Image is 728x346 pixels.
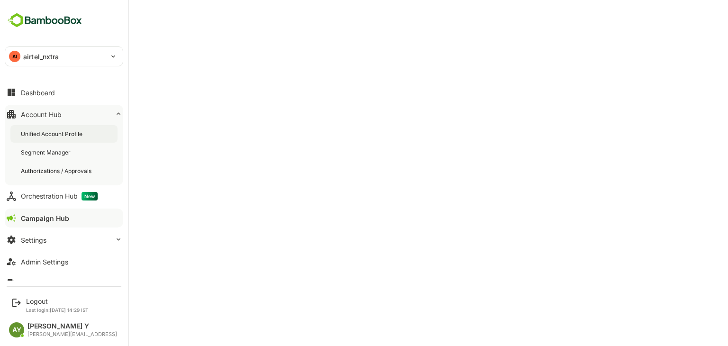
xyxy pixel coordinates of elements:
[21,214,69,222] div: Campaign Hub
[21,258,68,266] div: Admin Settings
[27,322,117,330] div: [PERSON_NAME] Y
[21,236,46,244] div: Settings
[5,83,123,102] button: Dashboard
[5,187,123,206] button: Orchestration HubNew
[5,274,123,293] button: Internal Pages
[5,230,123,249] button: Settings
[5,47,123,66] div: AIairtel_nxtra
[9,51,20,62] div: AI
[21,130,84,138] div: Unified Account Profile
[9,322,24,337] div: AY
[5,209,123,228] button: Campaign Hub
[5,11,85,29] img: BambooboxFullLogoMark.5f36c76dfaba33ec1ec1367b70bb1252.svg
[26,307,89,313] p: Last login: [DATE] 14:29 IST
[21,167,93,175] div: Authorizations / Approvals
[23,52,59,62] p: airtel_nxtra
[27,331,117,337] div: [PERSON_NAME][EMAIL_ADDRESS]
[21,192,98,200] div: Orchestration Hub
[21,148,73,156] div: Segment Manager
[21,280,65,288] div: Internal Pages
[21,89,55,97] div: Dashboard
[5,252,123,271] button: Admin Settings
[5,105,123,124] button: Account Hub
[82,192,98,200] span: New
[21,110,62,118] div: Account Hub
[26,297,89,305] div: Logout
